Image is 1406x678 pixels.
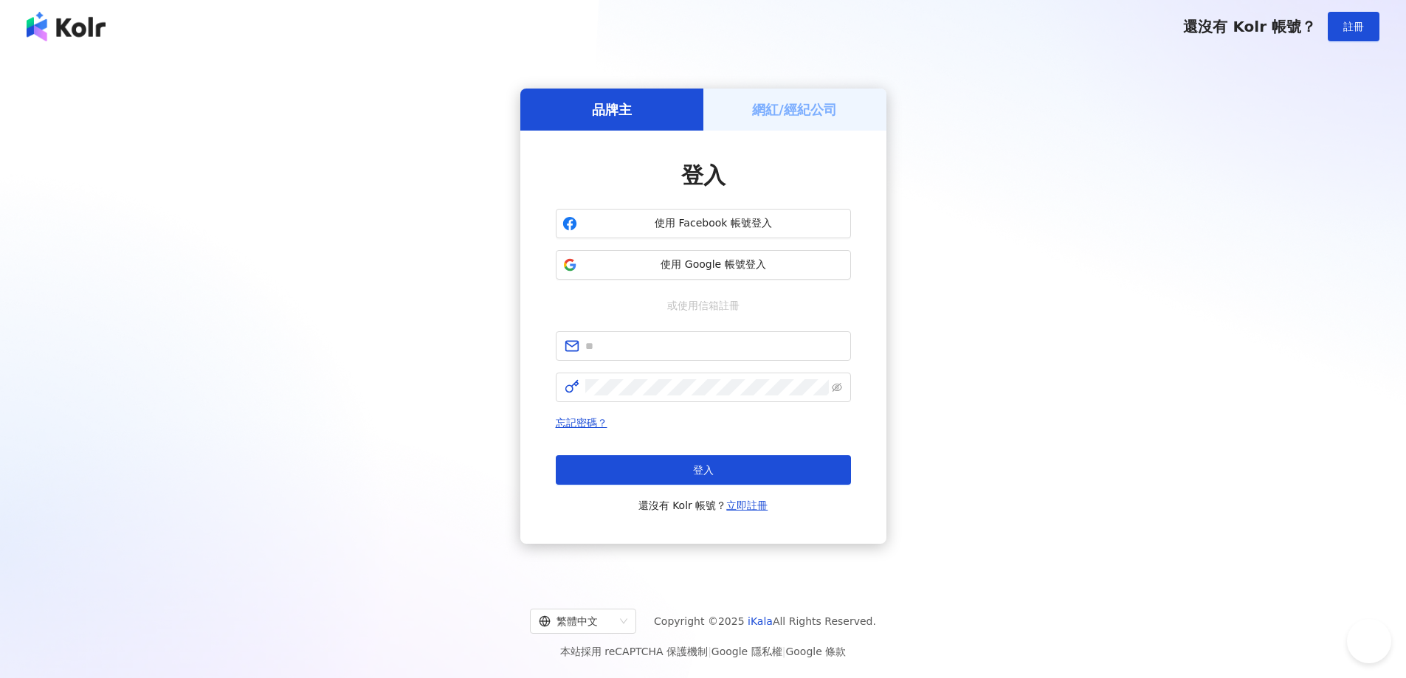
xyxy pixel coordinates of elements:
[1183,18,1316,35] span: 還沒有 Kolr 帳號？
[708,646,711,657] span: |
[748,615,773,627] a: iKala
[638,497,768,514] span: 還沒有 Kolr 帳號？
[832,382,842,392] span: eye-invisible
[657,297,750,314] span: 或使用信箱註冊
[556,417,607,429] a: 忘記密碼？
[785,646,846,657] a: Google 條款
[556,209,851,238] button: 使用 Facebook 帳號登入
[693,464,714,476] span: 登入
[681,162,726,188] span: 登入
[539,609,614,633] div: 繁體中文
[583,257,844,272] span: 使用 Google 帳號登入
[1347,619,1391,663] iframe: Help Scout Beacon - Open
[654,612,876,630] span: Copyright © 2025 All Rights Reserved.
[1328,12,1379,41] button: 註冊
[711,646,782,657] a: Google 隱私權
[726,499,768,511] a: 立即註冊
[752,100,837,119] h5: 網紅/經紀公司
[583,216,844,231] span: 使用 Facebook 帳號登入
[556,250,851,280] button: 使用 Google 帳號登入
[592,100,632,119] h5: 品牌主
[560,643,846,660] span: 本站採用 reCAPTCHA 保護機制
[1343,21,1364,32] span: 註冊
[556,455,851,485] button: 登入
[27,12,106,41] img: logo
[782,646,786,657] span: |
